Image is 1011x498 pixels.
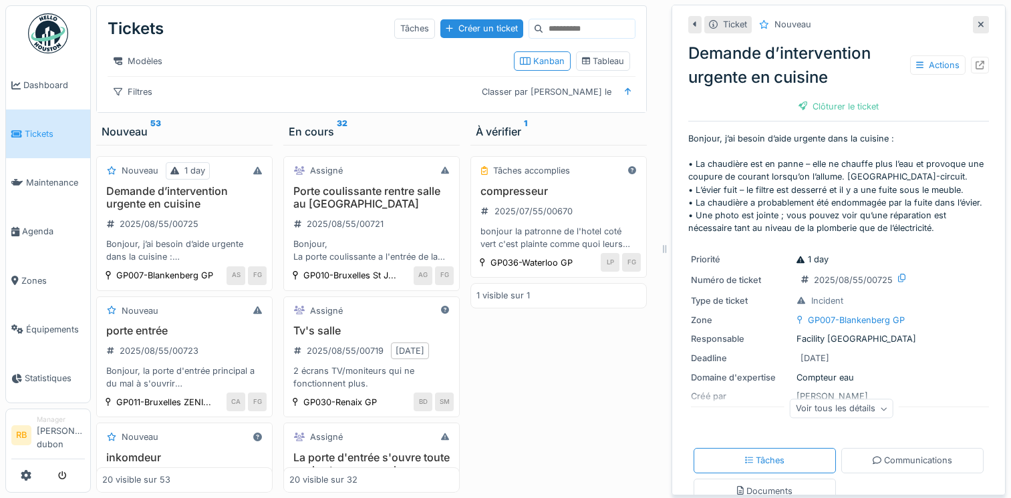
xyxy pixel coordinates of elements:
div: Manager [37,415,85,425]
a: RB Manager[PERSON_NAME] dubon [11,415,85,459]
div: Assigné [310,304,343,317]
a: Tickets [6,109,90,158]
div: FG [248,393,267,411]
div: Tâches accomplies [493,164,570,177]
a: Équipements [6,305,90,354]
span: Statistiques [25,372,85,385]
div: Modèles [108,51,168,71]
div: Nouveau [102,123,267,140]
div: 1 day [797,253,829,266]
div: Filtres [108,82,158,101]
div: Nouveau [122,431,158,443]
div: 1 day [184,164,205,177]
li: RB [11,425,31,445]
div: [DATE] [396,344,424,357]
a: Maintenance [6,158,90,207]
div: 2025/08/55/00721 [307,218,384,230]
div: En cours [289,123,454,140]
div: BD [414,393,432,411]
div: Nouveau [774,18,811,31]
div: Tickets [108,11,164,46]
span: Zones [21,274,85,287]
div: CA [227,393,245,411]
div: GP030-Renaix GP [303,396,377,409]
div: Tâches [745,454,785,467]
a: Agenda [6,207,90,256]
sup: 53 [150,123,161,140]
li: [PERSON_NAME] dubon [37,415,85,456]
div: 2 écrans TV/moniteurs qui ne fonctionnent plus. [289,364,454,390]
div: Deadline [691,352,791,364]
div: Ticket [723,18,747,31]
div: Documents [737,485,792,497]
div: FG [622,253,641,272]
div: Voir tous les détails [790,399,893,419]
div: GP010-Bruxelles St J... [303,269,396,282]
h3: porte entrée [102,324,267,337]
div: GP011-Bruxelles ZENI... [116,396,211,409]
div: Assigné [310,431,343,443]
div: LP [601,253,619,272]
div: Numéro de ticket [691,274,791,286]
div: Compteur eau [691,371,986,384]
div: Communications [873,454,952,467]
div: Tâches [394,19,435,38]
div: Bonjour, la porte d'entrée principal a du mal à s'ouvrir Le 12/08 Entrance Service vient pour la ... [102,364,267,390]
a: Dashboard [6,61,90,109]
div: Assigné [310,164,343,177]
span: Maintenance [26,176,85,189]
span: Dashboard [23,79,85,91]
div: 1 visible sur 1 [476,289,530,302]
div: 2025/08/55/00725 [120,218,198,230]
div: Incident [811,294,843,307]
div: Domaine d'expertise [691,371,791,384]
div: Priorité [691,253,791,266]
span: Agenda [22,225,85,238]
span: Équipements [26,323,85,336]
img: Badge_color-CXgf-gQk.svg [28,13,68,53]
div: 2025/08/55/00725 [814,274,893,286]
div: AG [414,266,432,285]
div: 2025/07/55/00670 [494,205,573,218]
div: bonjour la patronne de l'hotel coté vert c'est plainte comme quoi leurs clients ne trouvent pas l... [476,225,641,250]
div: 20 visible sur 53 [102,474,170,487]
div: 2025/08/55/00723 [120,344,198,357]
sup: 32 [337,123,347,140]
div: Nouveau [122,164,158,177]
h3: La porte d'entrée s'ouvre toute seule et provoque alarme [289,451,454,477]
div: GP036-Waterloo GP [490,256,573,269]
div: Tableau [582,55,625,67]
div: À vérifier [476,123,641,140]
div: Classer par [PERSON_NAME] le [476,82,617,101]
div: Type de ticket [691,294,791,307]
h3: Demande d’intervention urgente en cuisine [102,185,267,210]
h3: Tv's salle [289,324,454,337]
div: GP007-Blankenberg GP [808,314,905,326]
div: FG [248,266,267,285]
div: FG [435,266,454,285]
div: [DATE] [801,352,829,364]
div: Actions [910,55,966,75]
div: Bonjour, j’ai besoin d’aide urgente dans la cuisine : • La chaudière est en panne – elle ne chauf... [102,238,267,263]
div: GP007-Blankenberg GP [116,269,213,282]
div: Bonjour, La porte coulissante a l'entrée de la salle reste bloquée. Pourriez-vous faire interveni... [289,238,454,263]
div: Demande d’intervention urgente en cuisine [688,41,989,89]
div: Nouveau [122,304,158,317]
div: Créer un ticket [440,19,523,37]
a: Zones [6,256,90,305]
div: Facility [GEOGRAPHIC_DATA] [691,332,986,345]
h3: Porte coulissante rentre salle au [GEOGRAPHIC_DATA] [289,185,454,210]
div: SM [435,393,454,411]
div: 20 visible sur 32 [289,474,357,487]
div: AS [227,266,245,285]
div: Kanban [520,55,565,67]
h3: compresseur [476,185,641,198]
span: Tickets [25,128,85,140]
div: 2025/08/55/00719 [307,344,384,357]
div: Clôturer le ticket [793,97,884,115]
h3: inkomdeur [102,451,267,464]
div: Responsable [691,332,791,345]
sup: 1 [524,123,527,140]
div: Zone [691,314,791,326]
a: Statistiques [6,354,90,403]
